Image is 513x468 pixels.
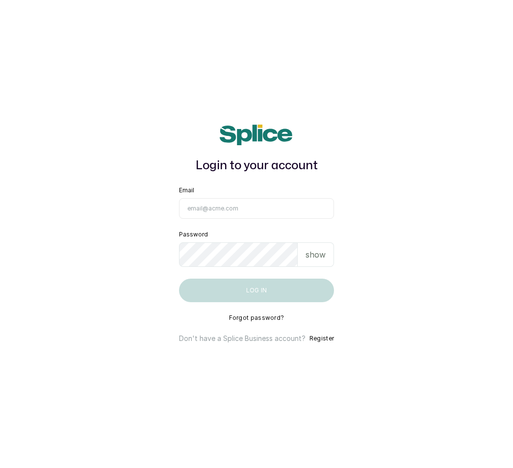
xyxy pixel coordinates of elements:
[179,231,208,238] label: Password
[309,334,334,343] button: Register
[306,249,326,260] p: show
[229,314,284,322] button: Forgot password?
[179,279,334,302] button: Log in
[179,334,306,343] p: Don't have a Splice Business account?
[179,157,334,175] h1: Login to your account
[179,198,334,219] input: email@acme.com
[179,186,194,194] label: Email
